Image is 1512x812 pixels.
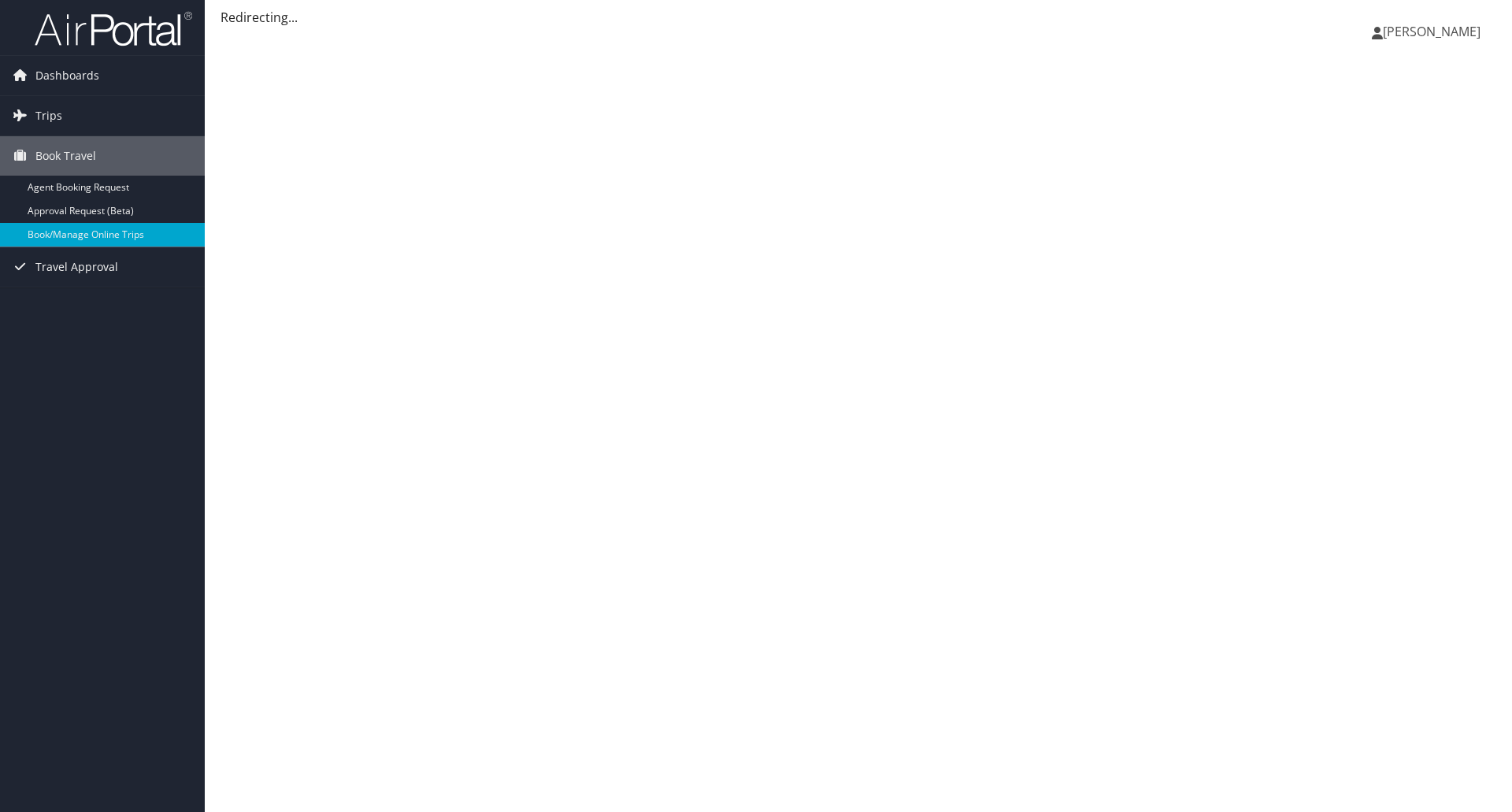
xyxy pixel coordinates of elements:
[35,56,99,95] span: Dashboards
[35,10,192,47] img: airportal-logo.png
[220,8,1496,27] div: Redirecting...
[1383,23,1480,40] span: [PERSON_NAME]
[35,96,62,135] span: Trips
[35,247,118,287] span: Travel Approval
[1372,8,1496,55] a: [PERSON_NAME]
[35,136,96,176] span: Book Travel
